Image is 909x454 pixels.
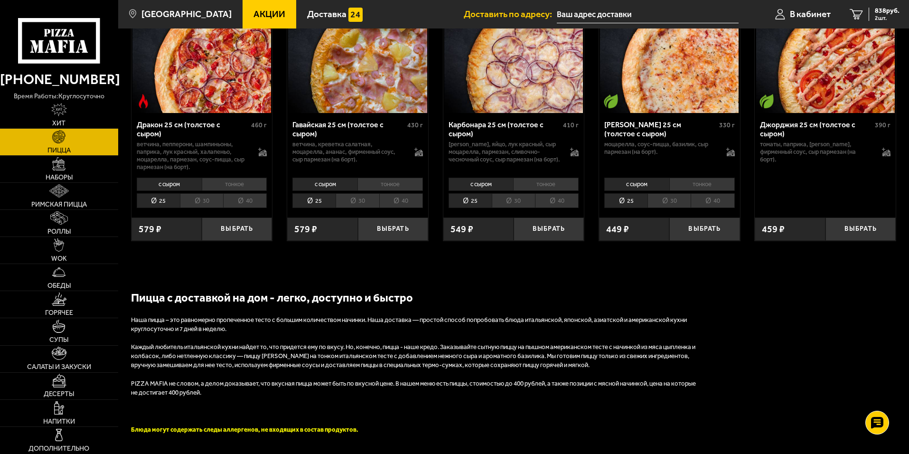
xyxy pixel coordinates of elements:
[46,174,73,181] span: Наборы
[604,120,717,138] div: [PERSON_NAME] 25 см (толстое с сыром)
[292,193,336,208] li: 25
[137,120,249,138] div: Дракон 25 см (толстое с сыром)
[604,178,669,191] li: с сыром
[449,120,561,138] div: Карбонара 25 см (толстое с сыром)
[137,178,202,191] li: с сыром
[47,147,71,154] span: Пицца
[45,310,73,316] span: Горячее
[604,193,647,208] li: 25
[563,121,579,129] span: 410 г
[251,121,267,129] span: 460 г
[43,418,75,425] span: Напитки
[131,290,701,306] h2: Пицца с доставкой на дом - легко, доступно и быстро
[358,218,428,241] button: Выбрать
[514,218,584,241] button: Выбрать
[449,178,514,191] li: с сыром
[669,178,735,191] li: тонкое
[407,121,423,129] span: 430 г
[348,8,363,22] img: 15daf4d41897b9f0e9f617042186c801.svg
[875,15,900,21] span: 2 шт.
[292,178,357,191] li: с сыром
[131,343,701,370] p: Каждый любитель итальянской кухни найдет то, что придется ему по вкусу. Но, конечно, пицца - наше...
[202,178,267,191] li: тонкое
[492,193,535,208] li: 30
[47,283,71,289] span: Обеды
[294,225,317,234] span: 579 ₽
[131,379,701,397] p: PIZZA MAFIA не словом, а делом доказывает, что вкусная пицца может быть по вкусной цене. В нашем ...
[202,218,272,241] button: Выбрать
[180,193,223,208] li: 30
[336,193,379,208] li: 30
[292,120,405,138] div: Гавайская 25 см (толстое с сыром)
[464,9,557,19] span: Доставить по адресу:
[137,141,249,171] p: ветчина, пепперони, шампиньоны, паприка, лук красный, халапеньо, моцарелла, пармезан, соус-пицца,...
[719,121,735,129] span: 330 г
[760,141,872,163] p: томаты, паприка, [PERSON_NAME], фирменный соус, сыр пармезан (на борт).
[825,218,896,241] button: Выбрать
[31,201,87,208] span: Римская пицца
[357,178,423,191] li: тонкое
[307,9,347,19] span: Доставка
[292,141,405,163] p: ветчина, креветка салатная, моцарелла, ананас, фирменный соус, сыр пармезан (на борт).
[51,255,67,262] span: WOK
[52,120,66,127] span: Хит
[253,9,285,19] span: Акции
[379,193,423,208] li: 40
[141,9,232,19] span: [GEOGRAPHIC_DATA]
[790,9,831,19] span: В кабинет
[131,316,701,334] p: Наша пицца – это равномерно пропеченное тесто с большим количеством начинки. Наша доставка — прос...
[647,193,691,208] li: 30
[137,193,180,208] li: 25
[44,391,74,397] span: Десерты
[606,225,629,234] span: 449 ₽
[759,94,774,108] img: Вегетарианское блюдо
[875,8,900,14] span: 838 руб.
[535,193,579,208] li: 40
[513,178,579,191] li: тонкое
[760,120,872,138] div: Джорджия 25 см (толстое с сыром)
[136,94,150,108] img: Острое блюдо
[47,228,71,235] span: Роллы
[449,193,492,208] li: 25
[28,445,89,452] span: Дополнительно
[604,94,618,108] img: Вегетарианское блюдо
[27,364,91,370] span: Салаты и закуски
[139,225,161,234] span: 579 ₽
[557,6,739,23] input: Ваш адрес доставки
[223,193,267,208] li: 40
[762,225,785,234] span: 459 ₽
[450,225,473,234] span: 549 ₽
[669,218,740,241] button: Выбрать
[875,121,890,129] span: 390 г
[604,141,717,156] p: моцарелла, соус-пицца, базилик, сыр пармезан (на борт).
[449,141,561,163] p: [PERSON_NAME], яйцо, лук красный, сыр Моцарелла, пармезан, сливочно-чесночный соус, сыр пармезан ...
[131,426,358,433] font: Блюда могут содержать следы аллергенов, не входящих в состав продуктов.
[49,337,68,343] span: Супы
[691,193,734,208] li: 40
